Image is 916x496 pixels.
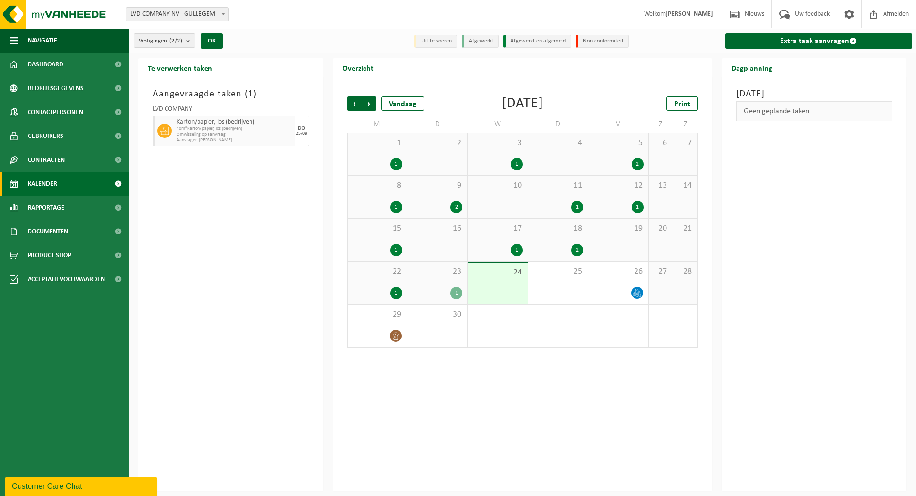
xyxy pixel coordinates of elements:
[353,180,402,191] span: 8
[28,100,83,124] span: Contactpersonen
[412,180,462,191] span: 9
[153,106,309,116] div: LVD COMPANY
[177,118,292,126] span: Karton/papier, los (bedrijven)
[353,266,402,277] span: 22
[678,266,692,277] span: 28
[576,35,629,48] li: Non-conformiteit
[450,201,462,213] div: 2
[468,116,528,133] td: W
[28,243,71,267] span: Product Shop
[666,96,698,111] a: Print
[725,33,913,49] a: Extra taak aanvragen
[177,126,292,132] span: 40m³ karton/papier, los (bedrijven)
[248,89,253,99] span: 1
[333,58,383,77] h2: Overzicht
[678,180,692,191] span: 14
[593,223,643,234] span: 19
[674,100,690,108] span: Print
[126,7,229,21] span: LVD COMPANY NV - GULLEGEM
[169,38,182,44] count: (2/2)
[28,29,57,53] span: Navigatie
[153,87,309,101] h3: Aangevraagde taken ( )
[593,266,643,277] span: 26
[28,148,65,172] span: Contracten
[412,309,462,320] span: 30
[353,309,402,320] span: 29
[347,96,362,111] span: Vorige
[571,244,583,256] div: 2
[654,266,668,277] span: 27
[673,116,697,133] td: Z
[533,266,583,277] span: 25
[390,201,402,213] div: 1
[503,35,571,48] li: Afgewerkt en afgemeld
[511,158,523,170] div: 1
[654,138,668,148] span: 6
[666,11,713,18] strong: [PERSON_NAME]
[347,116,407,133] td: M
[28,220,68,243] span: Documenten
[472,138,522,148] span: 3
[511,244,523,256] div: 1
[381,96,424,111] div: Vandaag
[588,116,648,133] td: V
[134,33,195,48] button: Vestigingen(2/2)
[177,137,292,143] span: Aanvrager: [PERSON_NAME]
[28,53,63,76] span: Dashboard
[528,116,588,133] td: D
[296,131,307,136] div: 25/09
[412,138,462,148] span: 2
[571,201,583,213] div: 1
[28,196,64,220] span: Rapportage
[28,267,105,291] span: Acceptatievoorwaarden
[412,266,462,277] span: 23
[414,35,457,48] li: Uit te voeren
[138,58,222,77] h2: Te verwerken taken
[5,475,159,496] iframe: chat widget
[533,180,583,191] span: 11
[722,58,782,77] h2: Dagplanning
[632,158,644,170] div: 2
[450,287,462,299] div: 1
[678,223,692,234] span: 21
[177,132,292,137] span: Omwisseling op aanvraag
[126,8,228,21] span: LVD COMPANY NV - GULLEGEM
[472,223,522,234] span: 17
[353,223,402,234] span: 15
[736,87,893,101] h3: [DATE]
[502,96,543,111] div: [DATE]
[412,223,462,234] span: 16
[298,126,305,131] div: DO
[462,35,499,48] li: Afgewerkt
[593,180,643,191] span: 12
[472,267,522,278] span: 24
[472,180,522,191] span: 10
[390,158,402,170] div: 1
[390,287,402,299] div: 1
[632,201,644,213] div: 1
[201,33,223,49] button: OK
[654,180,668,191] span: 13
[28,76,83,100] span: Bedrijfsgegevens
[362,96,376,111] span: Volgende
[593,138,643,148] span: 5
[736,101,893,121] div: Geen geplande taken
[390,244,402,256] div: 1
[533,223,583,234] span: 18
[649,116,673,133] td: Z
[654,223,668,234] span: 20
[28,124,63,148] span: Gebruikers
[139,34,182,48] span: Vestigingen
[678,138,692,148] span: 7
[533,138,583,148] span: 4
[353,138,402,148] span: 1
[28,172,57,196] span: Kalender
[407,116,468,133] td: D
